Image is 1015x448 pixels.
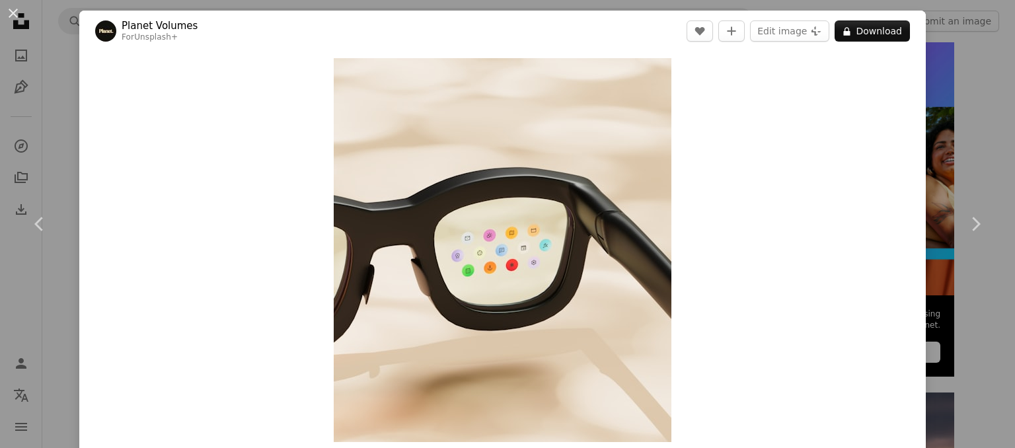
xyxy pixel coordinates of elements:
[334,58,671,442] img: A pair of black glasses with colored dots on them
[750,20,829,42] button: Edit image
[687,20,713,42] button: Like
[122,32,198,43] div: For
[718,20,745,42] button: Add to Collection
[835,20,910,42] button: Download
[122,19,198,32] a: Planet Volumes
[936,161,1015,287] a: Next
[334,58,671,442] button: Zoom in on this image
[95,20,116,42] img: Go to Planet Volumes's profile
[134,32,178,42] a: Unsplash+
